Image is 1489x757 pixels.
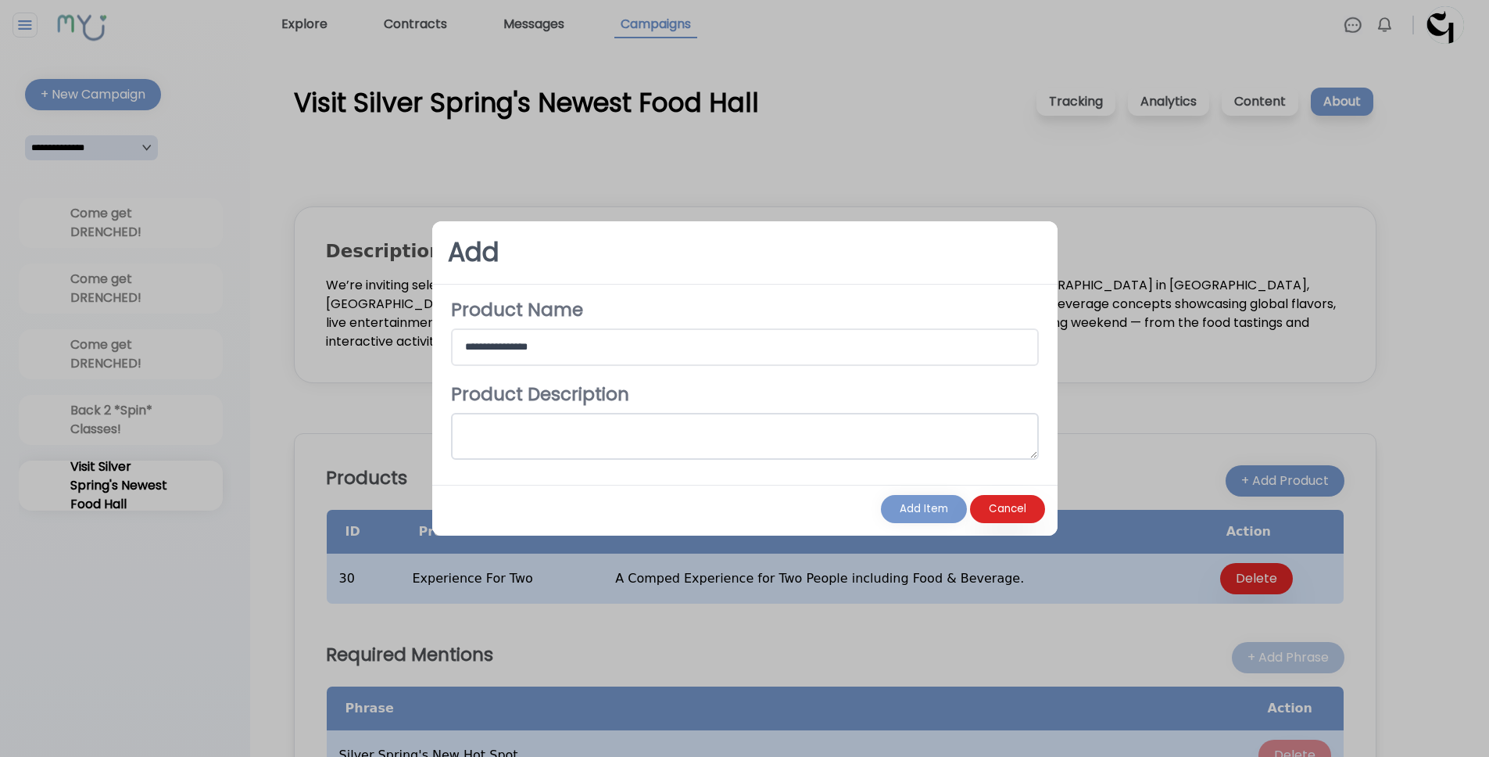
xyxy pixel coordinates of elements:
[986,501,1029,517] span: Cancel
[451,297,1039,322] h4: Product Name
[970,495,1045,523] button: Cancel
[897,501,951,517] span: Add Item
[448,237,499,268] h3: Add
[451,382,1039,407] h4: Product Description
[881,495,967,523] button: Add Item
